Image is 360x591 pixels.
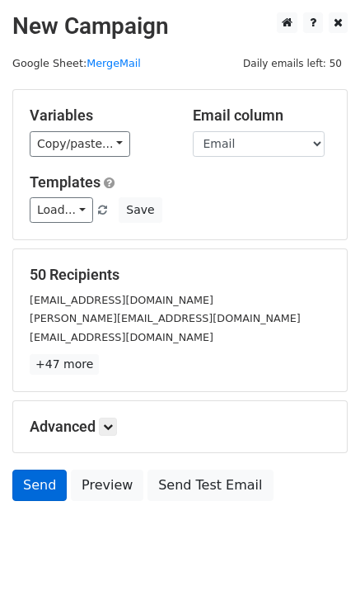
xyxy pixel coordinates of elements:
a: Preview [71,470,143,501]
h2: New Campaign [12,12,348,40]
small: [PERSON_NAME][EMAIL_ADDRESS][DOMAIN_NAME] [30,312,301,324]
h5: 50 Recipients [30,266,330,284]
a: Copy/paste... [30,131,130,157]
span: Daily emails left: 50 [237,54,348,73]
small: [EMAIL_ADDRESS][DOMAIN_NAME] [30,294,213,306]
a: MergeMail [86,57,141,69]
h5: Variables [30,106,168,125]
h5: Advanced [30,418,330,436]
a: Daily emails left: 50 [237,57,348,69]
small: Google Sheet: [12,57,141,69]
a: Load... [30,197,93,223]
button: Save [119,197,161,223]
a: +47 more [30,354,99,375]
a: Templates [30,173,101,191]
small: [EMAIL_ADDRESS][DOMAIN_NAME] [30,331,213,343]
iframe: Chat Widget [278,512,360,591]
h5: Email column [193,106,331,125]
a: Send [12,470,67,501]
a: Send Test Email [147,470,273,501]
